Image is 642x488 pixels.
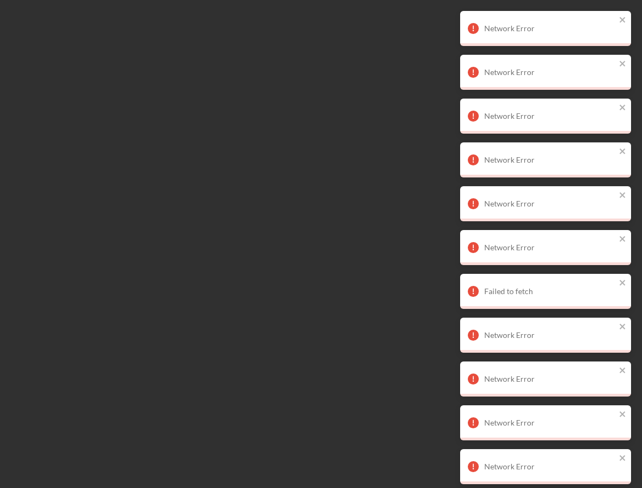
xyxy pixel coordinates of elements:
[619,147,627,157] button: close
[619,453,627,464] button: close
[484,68,616,77] div: Network Error
[484,199,616,208] div: Network Error
[619,366,627,376] button: close
[619,191,627,201] button: close
[619,322,627,332] button: close
[484,24,616,33] div: Network Error
[484,243,616,252] div: Network Error
[619,234,627,245] button: close
[484,462,616,471] div: Network Error
[484,418,616,427] div: Network Error
[619,103,627,113] button: close
[484,375,616,383] div: Network Error
[484,287,616,296] div: Failed to fetch
[484,112,616,120] div: Network Error
[619,15,627,26] button: close
[484,331,616,340] div: Network Error
[484,156,616,164] div: Network Error
[619,278,627,289] button: close
[619,410,627,420] button: close
[619,59,627,70] button: close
